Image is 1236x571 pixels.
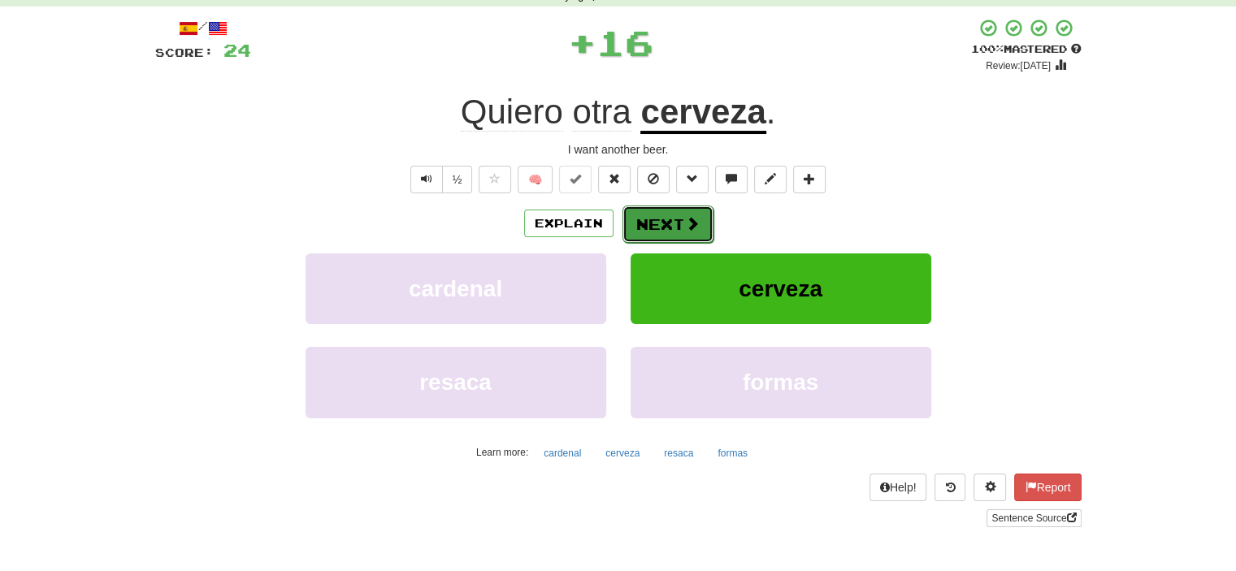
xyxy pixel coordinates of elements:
[476,447,528,458] small: Learn more:
[572,93,631,132] span: otra
[987,509,1081,527] a: Sentence Source
[306,347,606,417] button: resaca
[986,60,1051,71] small: Review: [DATE]
[870,474,927,501] button: Help!
[596,441,648,465] button: cerveza
[598,166,631,193] button: Reset to 0% Mastered (alt+r)
[637,166,670,193] button: Ignore sentence (alt+i)
[518,166,553,193] button: 🧠
[155,45,214,59] span: Score:
[419,370,492,395] span: resaca
[596,22,653,63] span: 16
[631,253,931,324] button: cerveza
[407,166,473,193] div: Text-to-speech controls
[442,166,473,193] button: ½
[461,93,563,132] span: Quiero
[306,253,606,324] button: cardenal
[743,370,818,395] span: formas
[410,166,443,193] button: Play sentence audio (ctl+space)
[223,40,251,60] span: 24
[766,93,776,131] span: .
[739,276,822,301] span: cerveza
[409,276,502,301] span: cardenal
[971,42,1004,55] span: 100 %
[559,166,592,193] button: Set this sentence to 100% Mastered (alt+m)
[655,441,702,465] button: resaca
[479,166,511,193] button: Favorite sentence (alt+f)
[1014,474,1081,501] button: Report
[935,474,965,501] button: Round history (alt+y)
[631,347,931,417] button: formas
[754,166,787,193] button: Edit sentence (alt+d)
[535,441,590,465] button: cardenal
[676,166,709,193] button: Grammar (alt+g)
[155,141,1082,158] div: I want another beer.
[793,166,826,193] button: Add to collection (alt+a)
[640,93,765,134] u: cerveza
[155,18,251,38] div: /
[709,441,757,465] button: formas
[568,18,596,67] span: +
[971,42,1082,57] div: Mastered
[622,205,713,243] button: Next
[524,210,614,237] button: Explain
[715,166,748,193] button: Discuss sentence (alt+u)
